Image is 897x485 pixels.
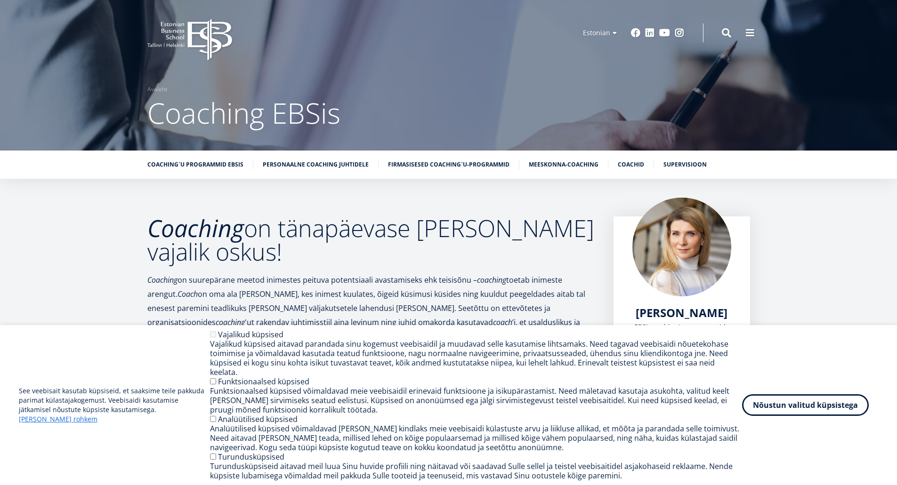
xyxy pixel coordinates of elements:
[645,28,655,38] a: Linkedin
[19,414,97,424] a: [PERSON_NAME] rohkem
[618,160,644,169] a: Coachid
[636,305,727,320] span: [PERSON_NAME]
[632,198,731,296] img: Merle Viirmaa – EBS coaching’u programmide ja AoEC Estonia juht, PCC
[210,424,742,452] div: Analüütilised küpsised võimaldavad [PERSON_NAME] kindlaks meie veebisaidi külastuste arvu ja liik...
[388,160,509,169] a: Firmasisesed coaching`u-programmid
[742,394,869,416] button: Nõustun valitud küpsistega
[675,28,684,38] a: Instagram
[636,306,727,320] a: [PERSON_NAME]
[147,216,595,263] h2: on tänapäevase [PERSON_NAME] vajalik oskus!
[493,317,512,327] em: coach
[147,94,340,132] span: Coaching EBSis
[210,386,742,414] div: Funktsionaalsed küpsised võimaldavad meie veebisaidil erinevaid funktsioone ja isikupärastamist. ...
[210,339,742,377] div: Vajalikud küpsised aitavad parandada sinu kogemust veebisaidil ja muudavad selle kasutamise lihts...
[477,275,506,285] em: coaching
[218,376,309,387] label: Funktsionaalsed küpsised
[659,28,670,38] a: Youtube
[632,320,731,390] div: EBSi coaching´u programmide ja AoEC Estonia juht, PCC; Turundusjuhi arenguprogrammi juhtivõppejõu...
[19,386,210,424] p: See veebisait kasutab küpsiseid, et saaksime teile pakkuda parimat külastajakogemust. Veebisaidi ...
[147,275,178,285] em: Coaching
[216,317,245,327] em: coaching
[529,160,598,169] a: Meeskonna-coaching
[147,85,167,94] a: Avaleht
[210,461,742,480] div: Turundusküpsiseid aitavad meil luua Sinu huvide profiili ning näitavad või saadavad Sulle sellel ...
[147,160,243,169] a: Coaching´u programmid EBSis
[263,160,369,169] a: Personaalne coaching juhtidele
[147,212,244,244] em: Coaching
[663,160,707,169] a: SUPERVISIOON
[218,414,298,424] label: Analüütilised küpsised
[218,452,284,462] label: Turundusküpsised
[631,28,640,38] a: Facebook
[218,329,283,340] label: Vajalikud küpsised
[147,273,595,343] p: on suurepärane meetod inimestes peituva potentsiaali avastamiseks ehk teisisõnu – toetab inimeste...
[178,289,198,299] em: Coach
